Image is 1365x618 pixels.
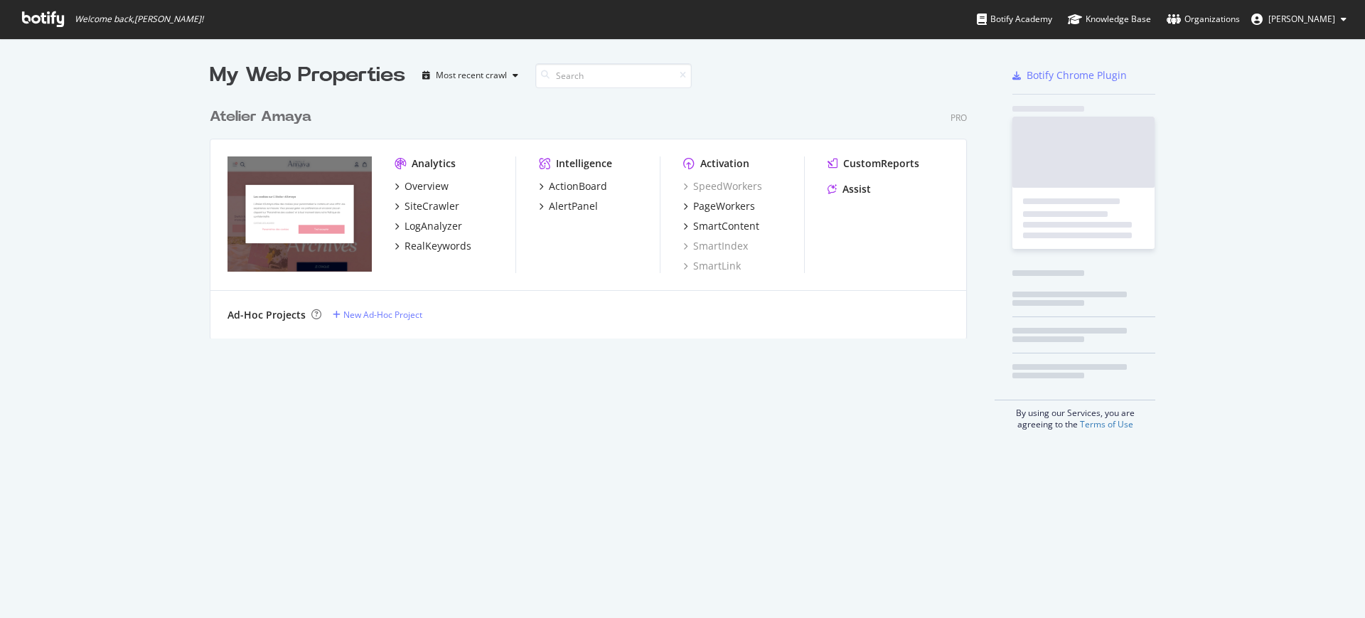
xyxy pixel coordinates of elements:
[693,199,755,213] div: PageWorkers
[828,182,871,196] a: Assist
[395,239,471,253] a: RealKeywords
[210,61,405,90] div: My Web Properties
[395,219,462,233] a: LogAnalyzer
[210,107,317,127] a: Atelier Amaya
[1080,418,1133,430] a: Terms of Use
[556,156,612,171] div: Intelligence
[828,156,919,171] a: CustomReports
[405,239,471,253] div: RealKeywords
[412,156,456,171] div: Analytics
[75,14,203,25] span: Welcome back, [PERSON_NAME] !
[1012,68,1127,82] a: Botify Chrome Plugin
[1240,8,1358,31] button: [PERSON_NAME]
[539,179,607,193] a: ActionBoard
[1027,68,1127,82] div: Botify Chrome Plugin
[693,219,759,233] div: SmartContent
[436,71,507,80] div: Most recent crawl
[1167,12,1240,26] div: Organizations
[210,107,311,127] div: Atelier Amaya
[405,199,459,213] div: SiteCrawler
[395,199,459,213] a: SiteCrawler
[227,156,372,272] img: atelier-amaya.com
[535,63,692,88] input: Search
[333,309,422,321] a: New Ad-Hoc Project
[683,259,741,273] a: SmartLink
[405,219,462,233] div: LogAnalyzer
[343,309,422,321] div: New Ad-Hoc Project
[683,219,759,233] a: SmartContent
[977,12,1052,26] div: Botify Academy
[1268,13,1335,25] span: Adèle Chevalier
[395,179,449,193] a: Overview
[549,179,607,193] div: ActionBoard
[995,400,1155,430] div: By using our Services, you are agreeing to the
[683,239,748,253] a: SmartIndex
[683,179,762,193] a: SpeedWorkers
[405,179,449,193] div: Overview
[700,156,749,171] div: Activation
[549,199,598,213] div: AlertPanel
[1068,12,1151,26] div: Knowledge Base
[842,182,871,196] div: Assist
[539,199,598,213] a: AlertPanel
[227,308,306,322] div: Ad-Hoc Projects
[210,90,978,339] div: grid
[951,112,967,124] div: Pro
[843,156,919,171] div: CustomReports
[683,199,755,213] a: PageWorkers
[417,64,524,87] button: Most recent crawl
